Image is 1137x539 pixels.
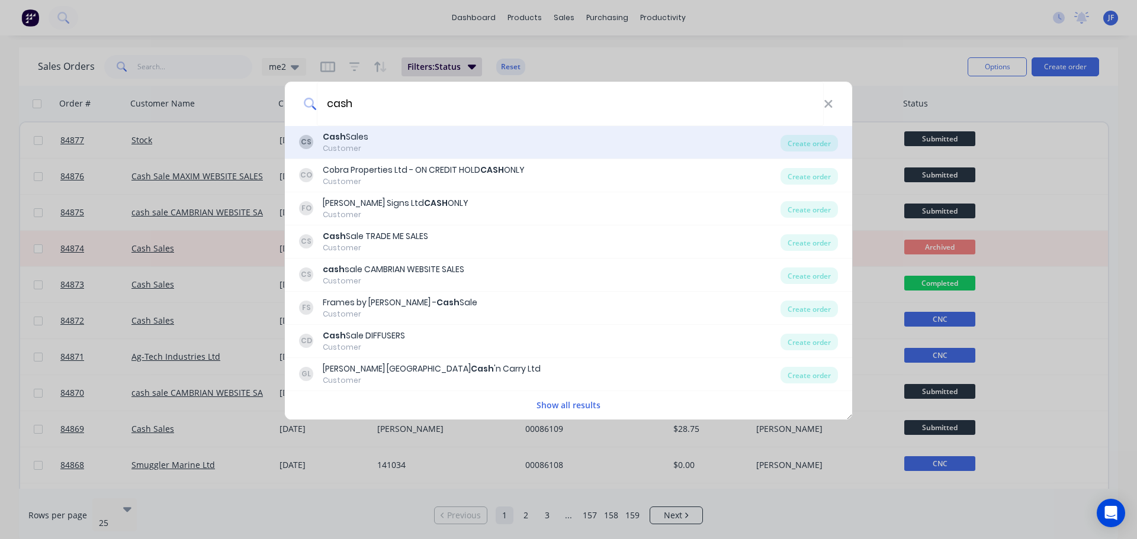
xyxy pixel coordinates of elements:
div: Sale DIFFUSERS [323,330,405,342]
div: Open Intercom Messenger [1097,499,1125,527]
div: Sales [323,131,368,143]
div: CD [299,334,313,348]
div: Create order [781,267,838,284]
b: Cash [436,296,460,308]
div: Create order [781,201,838,218]
div: CS [299,135,313,149]
div: [PERSON_NAME] Signs Ltd ONLY [323,197,468,209]
div: CS [299,234,313,248]
div: [PERSON_NAME] [GEOGRAPHIC_DATA] 'n Carry Ltd [323,363,541,375]
div: Create order [781,367,838,383]
div: Customer [323,276,464,286]
b: CASH [424,197,448,209]
div: Customer [323,309,477,319]
div: GL [299,367,313,381]
button: Show all results [533,398,604,412]
div: FO [299,201,313,215]
div: Customer [323,209,468,220]
div: Customer [323,342,405,353]
b: cash [323,263,345,275]
div: Create order [781,234,838,251]
div: Create order [781,168,838,185]
div: Customer [323,143,368,154]
div: Create order [781,334,838,350]
div: Frames by [PERSON_NAME] - Sale [323,296,477,309]
div: sale CAMBRIAN WEBSITE SALES [323,263,464,276]
div: CO [299,168,313,182]
div: Customer [323,375,541,386]
div: Create order [781,135,838,151]
div: CS [299,267,313,282]
div: Sale TRADE ME SALES [323,230,428,243]
input: Enter a customer name to create a new order... [317,82,824,126]
div: Create order [781,301,838,317]
b: Cash [471,363,494,375]
div: FS [299,301,313,315]
div: Customer [323,243,428,253]
b: CASH [480,164,504,176]
b: Cash [323,330,346,341]
b: Cash [323,230,346,242]
b: Cash [323,131,346,143]
div: Cobra Properties Ltd - ON CREDIT HOLD ONLY [323,164,525,176]
div: Customer [323,176,525,187]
